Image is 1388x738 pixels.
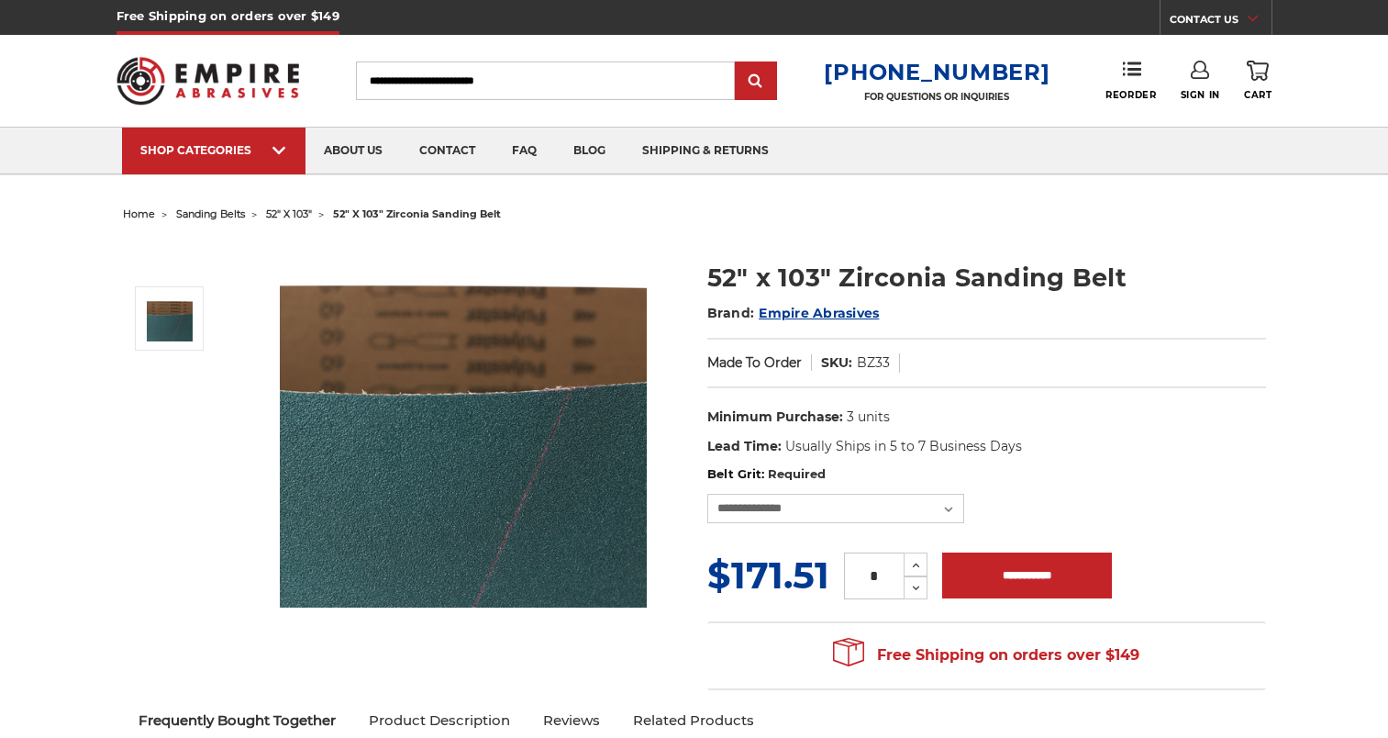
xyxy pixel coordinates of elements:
[785,437,1022,456] dd: Usually Ships in 5 to 7 Business Days
[759,305,879,321] a: Empire Abrasives
[624,128,787,174] a: shipping & returns
[1105,89,1156,101] span: Reorder
[117,45,300,117] img: Empire Abrasives
[1170,9,1271,35] a: CONTACT US
[1244,89,1271,101] span: Cart
[707,553,829,598] span: $171.51
[1181,89,1220,101] span: Sign In
[1105,61,1156,100] a: Reorder
[1244,61,1271,101] a: Cart
[821,353,852,373] dt: SKU:
[824,59,1049,85] a: [PHONE_NUMBER]
[738,63,774,100] input: Submit
[176,207,245,220] a: sanding belts
[707,465,1266,484] label: Belt Grit:
[707,260,1266,296] h1: 52" x 103" Zirconia Sanding Belt
[847,408,890,427] dd: 3 units
[266,207,312,220] a: 52" x 103"
[707,408,843,427] dt: Minimum Purchase:
[305,128,401,174] a: about us
[768,466,826,481] small: Required
[833,637,1139,674] span: Free Shipping on orders over $149
[555,128,624,174] a: blog
[147,296,193,341] img: 52" x 103" Zirconia Sanding Belt
[333,207,501,220] span: 52" x 103" zirconia sanding belt
[280,240,647,608] img: 52" x 103" Zirconia Sanding Belt
[857,353,890,373] dd: BZ33
[401,128,494,174] a: contact
[707,354,802,371] span: Made To Order
[824,91,1049,103] p: FOR QUESTIONS OR INQUIRIES
[707,305,755,321] span: Brand:
[140,143,287,157] div: SHOP CATEGORIES
[494,128,555,174] a: faq
[707,437,782,456] dt: Lead Time:
[123,207,155,220] a: home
